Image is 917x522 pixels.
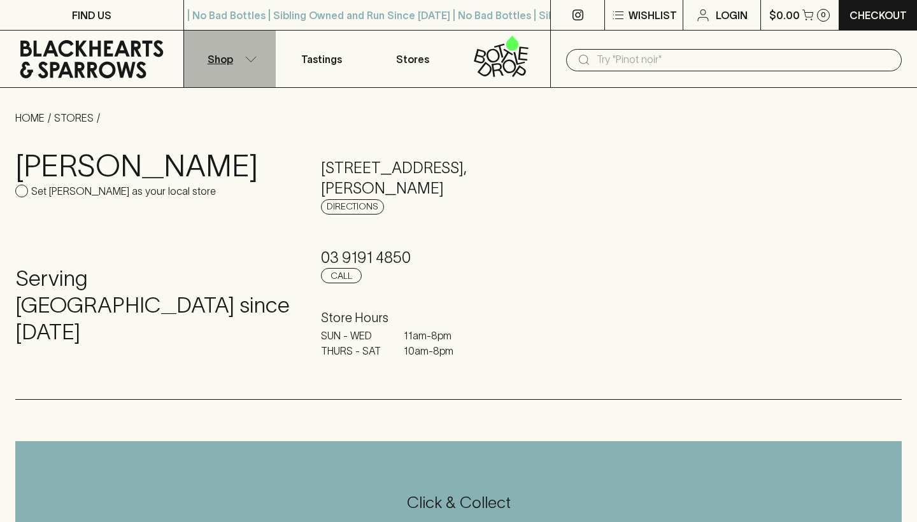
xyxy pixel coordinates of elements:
p: 10am - 8pm [404,343,467,358]
p: Stores [396,52,429,67]
p: Set [PERSON_NAME] as your local store [31,183,216,199]
a: STORES [54,112,94,123]
h4: Serving [GEOGRAPHIC_DATA] since [DATE] [15,265,290,346]
p: SUN - WED [321,328,385,343]
a: Call [321,268,362,283]
a: Stores [367,31,459,87]
h5: Click & Collect [15,492,902,513]
h5: [STREET_ADDRESS] , [PERSON_NAME] [321,158,596,199]
p: FIND US [72,8,111,23]
h5: 03 9191 4850 [321,248,596,268]
p: Tastings [301,52,342,67]
p: 11am - 8pm [404,328,467,343]
p: Checkout [849,8,907,23]
p: THURS - SAT [321,343,385,358]
input: Try "Pinot noir" [597,50,892,70]
button: Shop [184,31,276,87]
a: Directions [321,199,384,215]
h3: [PERSON_NAME] [15,148,290,183]
h6: Store Hours [321,307,596,328]
a: HOME [15,112,45,123]
p: $0.00 [769,8,800,23]
p: Wishlist [629,8,677,23]
p: Login [716,8,748,23]
a: Tastings [276,31,367,87]
p: 0 [821,11,826,18]
p: Shop [208,52,233,67]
